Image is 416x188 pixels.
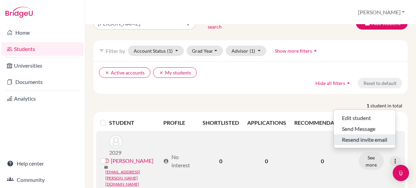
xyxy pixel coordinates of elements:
[105,169,161,187] a: [EMAIL_ADDRESS][PERSON_NAME][DOMAIN_NAME]
[99,67,150,78] button: clearActive accounts
[104,165,108,169] span: mail
[355,6,408,19] button: [PERSON_NAME]
[167,48,173,54] span: (1)
[159,115,198,131] th: PROFILE
[334,134,396,145] button: Resend invite email
[294,157,351,165] p: 0
[334,123,396,134] button: Send Message
[159,70,164,75] i: clear
[163,153,194,169] div: No interest
[1,75,84,89] a: Documents
[109,115,160,131] th: STUDENT
[269,46,325,56] button: Show more filtersarrow_drop_up
[106,48,125,54] span: Filter by
[370,102,408,109] span: student in total
[358,78,402,88] button: Reset to default
[275,48,312,54] span: Show more filters
[109,149,123,157] p: 2029
[109,135,123,149] img: Musso, Martina
[334,113,396,123] button: Edit student
[163,158,169,164] span: account_circle
[393,165,409,181] div: Open Intercom Messenger
[310,78,358,88] button: Hide all filtersarrow_drop_up
[367,102,370,109] strong: 1
[226,46,266,56] button: Advisor(1)
[1,59,84,72] a: Universities
[359,152,384,170] button: See more
[1,92,84,105] a: Analytics
[128,46,184,56] button: Account Status(1)
[187,46,223,56] button: Grad Year
[198,115,243,131] th: SHORTLISTED
[1,157,84,170] a: Help center
[250,48,255,54] span: (1)
[345,80,352,86] i: arrow_drop_up
[99,48,104,53] i: filter_list
[1,42,84,56] a: Students
[105,70,109,75] i: clear
[312,47,319,54] i: arrow_drop_up
[111,157,153,165] a: [PERSON_NAME]
[315,80,345,86] span: Hide all filters
[243,115,290,131] th: APPLICATIONS
[153,67,197,78] button: clearMy students
[1,173,84,187] a: Community
[1,26,84,39] a: Home
[290,115,355,131] th: RECOMMENDATIONS
[5,7,33,18] img: Bridge-U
